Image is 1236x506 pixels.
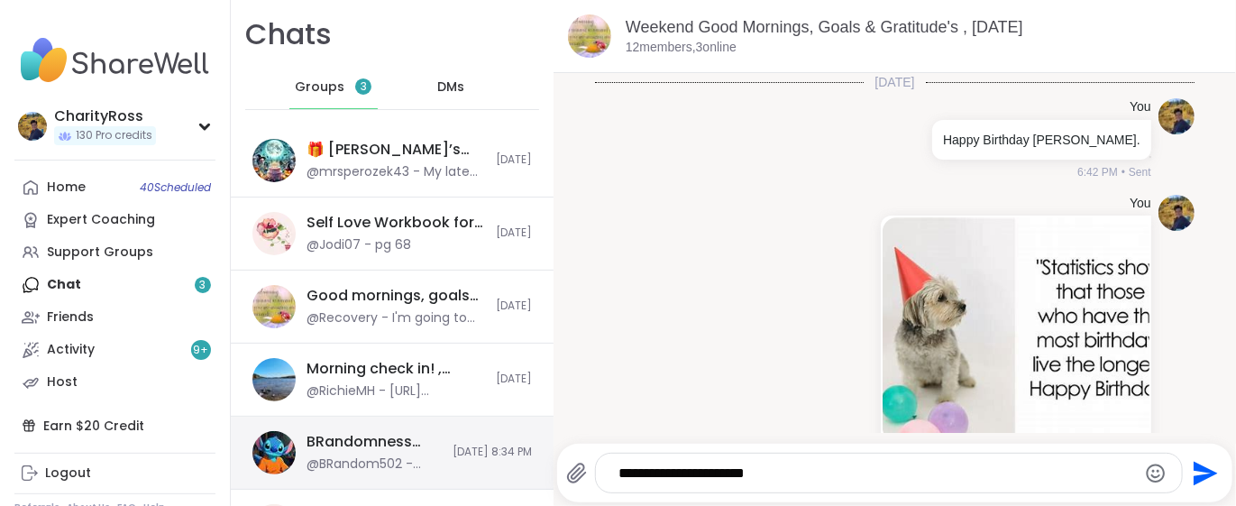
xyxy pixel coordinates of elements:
[47,244,153,262] div: Support Groups
[1158,98,1195,134] img: https://sharewell-space-live.sfo3.digitaloceanspaces.com/user-generated/d0fef3f8-78cb-4349-b608-1...
[568,14,611,58] img: Weekend Good Mornings, Goals & Gratitude's , Oct 11
[496,299,532,314] span: [DATE]
[18,112,47,141] img: CharityRoss
[496,225,532,241] span: [DATE]
[47,341,95,359] div: Activity
[1129,164,1151,180] span: Sent
[307,432,442,452] div: BRandomness last call, [DATE]
[14,366,215,399] a: Host
[626,18,1023,36] a: Weekend Good Mornings, Goals & Gratitude's , [DATE]
[307,382,485,400] div: @RichieMH - [URL][DOMAIN_NAME]
[14,204,215,236] a: Expert Coaching
[1122,164,1125,180] span: •
[47,211,155,229] div: Expert Coaching
[496,152,532,168] span: [DATE]
[437,78,464,97] span: DMs
[252,139,296,182] img: 🎁 Lynette’s Spooktacular Birthday Party 🎃 , Oct 11
[307,309,485,327] div: @Recovery - I'm going to go, thanks!
[307,163,485,181] div: @mrsperozek43 - My late childhood friend, little brother and birthday twin [PERSON_NAME]
[307,236,411,254] div: @Jodi07 - pg 68
[14,171,215,204] a: Home40Scheduled
[245,14,332,55] h1: Chats
[307,213,485,233] div: Self Love Workbook for Women, [DATE]
[307,286,485,306] div: Good mornings, goals and gratitude's, [DATE]
[45,465,91,483] div: Logout
[252,358,296,401] img: Morning check in! , Oct 10
[1183,453,1223,493] button: Send
[76,128,152,143] span: 130 Pro credits
[1145,463,1167,484] button: Emoji picker
[54,106,156,126] div: CharityRoss
[14,409,215,442] div: Earn $20 Credit
[47,308,94,327] div: Friends
[14,457,215,490] a: Logout
[626,39,737,57] p: 12 members, 3 online
[864,73,925,91] span: [DATE]
[194,343,209,358] span: 9 +
[295,78,344,97] span: Groups
[361,79,367,95] span: 3
[140,180,211,195] span: 40 Scheduled
[47,373,78,391] div: Host
[453,445,532,460] span: [DATE] 8:34 PM
[883,217,1149,442] img: 131 Funny Birthday Wishes To Put A Smile On Friend’s Face | Bored Panda
[14,334,215,366] a: Activity9+
[47,179,86,197] div: Home
[618,465,1129,483] textarea: Type your message
[307,140,485,160] div: 🎁 [PERSON_NAME]’s Spooktacular Birthday Party 🎃 , [DATE]
[496,372,532,387] span: [DATE]
[307,455,442,474] div: @BRandom502 - [URL][DOMAIN_NAME]
[307,359,485,379] div: Morning check in! , [DATE]
[252,285,296,328] img: Good mornings, goals and gratitude's, Oct 10
[252,212,296,255] img: Self Love Workbook for Women, Oct 10
[14,301,215,334] a: Friends
[14,29,215,92] img: ShareWell Nav Logo
[252,431,296,474] img: BRandomness last call, Oct 09
[1158,195,1195,231] img: https://sharewell-space-live.sfo3.digitaloceanspaces.com/user-generated/d0fef3f8-78cb-4349-b608-1...
[943,131,1140,149] p: Happy Birthday [PERSON_NAME].
[1130,195,1151,213] h4: You
[1077,164,1118,180] span: 6:42 PM
[1130,98,1151,116] h4: You
[14,236,215,269] a: Support Groups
